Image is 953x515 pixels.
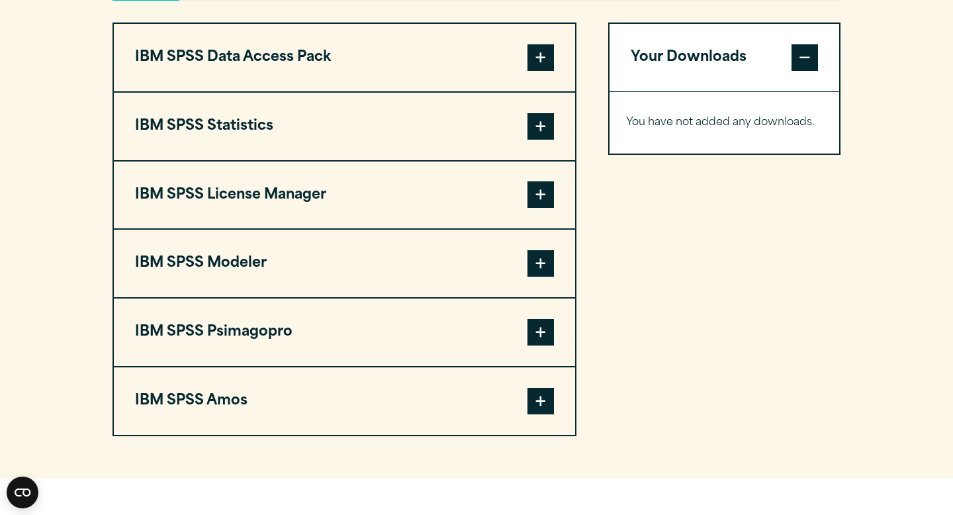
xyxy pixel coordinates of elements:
div: v 4.0.25 [37,21,65,32]
img: logo_orange.svg [21,21,32,32]
button: IBM SPSS Modeler [114,230,575,297]
img: tab_keywords_by_traffic_grey.svg [132,77,142,87]
button: IBM SPSS Data Access Pack [114,24,575,91]
button: IBM SPSS Statistics [114,93,575,160]
img: website_grey.svg [21,34,32,45]
button: IBM SPSS License Manager [114,162,575,229]
p: You have not added any downloads. [626,113,823,132]
button: Your Downloads [610,24,839,91]
button: Open CMP widget [7,477,38,508]
button: IBM SPSS Psimagopro [114,299,575,366]
div: Domain Overview [50,78,118,87]
div: Domain: [DOMAIN_NAME] [34,34,146,45]
div: Your Downloads [610,91,839,154]
button: IBM SPSS Amos [114,367,575,435]
img: tab_domain_overview_orange.svg [36,77,46,87]
div: Keywords by Traffic [146,78,223,87]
